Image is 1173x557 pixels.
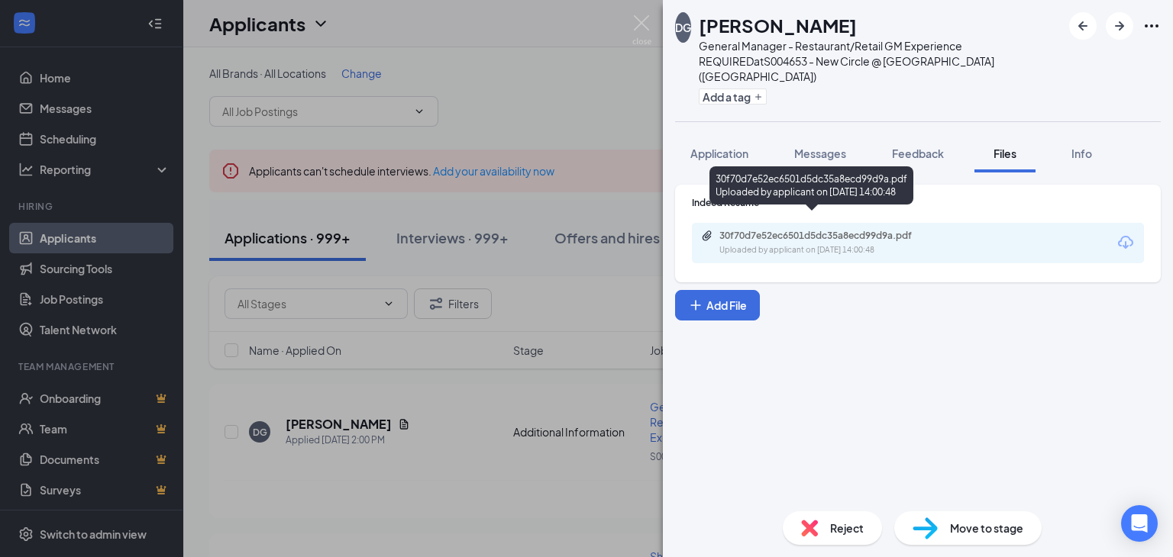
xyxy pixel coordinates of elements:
[709,166,913,204] div: 30f70d7e52ec6501d5dc35a8ecd99d9a.pdf Uploaded by applicant on [DATE] 14:00:48
[699,89,767,105] button: PlusAdd a tag
[950,520,1023,536] span: Move to stage
[830,520,864,536] span: Reject
[699,12,857,38] h1: [PERSON_NAME]
[675,20,691,35] div: DG
[1142,17,1161,35] svg: Ellipses
[675,290,760,320] button: Add FilePlus
[701,230,713,242] svg: Paperclip
[1069,12,1097,40] button: ArrowLeftNew
[692,196,1144,209] div: Indeed Resume
[1121,505,1158,542] div: Open Intercom Messenger
[719,244,948,256] div: Uploaded by applicant on [DATE] 14:00:48
[754,92,763,101] svg: Plus
[1116,233,1135,252] svg: Download
[690,146,748,160] span: Application
[1074,17,1092,35] svg: ArrowLeftNew
[1071,146,1092,160] span: Info
[701,230,948,256] a: Paperclip30f70d7e52ec6501d5dc35a8ecd99d9a.pdfUploaded by applicant on [DATE] 14:00:48
[699,38,1062,84] div: General Manager - Restaurant/Retail GM Experience REQUIRED at S004653 - New Circle @ [GEOGRAPHIC_...
[1110,17,1129,35] svg: ArrowRight
[994,146,1016,160] span: Files
[688,298,703,313] svg: Plus
[719,230,933,242] div: 30f70d7e52ec6501d5dc35a8ecd99d9a.pdf
[892,146,944,160] span: Feedback
[1106,12,1133,40] button: ArrowRight
[794,146,846,160] span: Messages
